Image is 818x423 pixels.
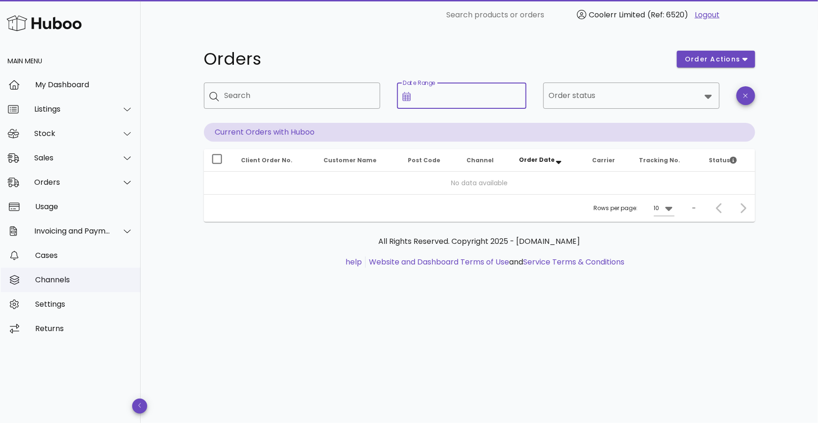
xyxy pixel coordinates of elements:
div: My Dashboard [35,80,133,89]
span: Client Order No. [241,156,293,164]
th: Post Code [400,149,459,172]
div: Invoicing and Payments [34,227,111,235]
div: Order status [543,83,720,109]
td: No data available [204,172,755,194]
span: (Ref: 6520) [647,9,688,20]
div: Rows per page: [594,195,675,222]
span: Order Date [519,156,555,164]
img: Huboo Logo [7,13,82,33]
div: Returns [35,324,133,333]
a: Service Terms & Conditions [523,257,624,267]
span: Tracking No. [639,156,681,164]
th: Status [701,149,755,172]
span: Customer Name [324,156,377,164]
span: Carrier [592,156,615,164]
li: and [366,257,624,268]
div: Stock [34,129,111,138]
h1: Orders [204,51,666,68]
span: Channel [466,156,494,164]
th: Carrier [585,149,631,172]
div: 10 [654,204,660,212]
label: Date Range [403,80,435,87]
div: – [692,204,696,212]
div: 10Rows per page: [654,201,675,216]
th: Channel [459,149,511,172]
span: Coolerr Limited [589,9,645,20]
th: Client Order No. [234,149,316,172]
div: Usage [35,202,133,211]
div: Listings [34,105,111,113]
div: Orders [34,178,111,187]
a: help [345,257,362,267]
div: Channels [35,275,133,284]
p: Current Orders with Huboo [204,123,755,142]
p: All Rights Reserved. Copyright 2025 - [DOMAIN_NAME] [211,236,748,247]
button: order actions [677,51,755,68]
th: Order Date: Sorted descending. Activate to remove sorting. [511,149,585,172]
span: Status [709,156,737,164]
a: Website and Dashboard Terms of Use [369,257,509,267]
a: Logout [695,9,720,21]
span: Post Code [408,156,440,164]
span: order actions [684,54,741,64]
div: Cases [35,251,133,260]
div: Settings [35,300,133,309]
div: Sales [34,153,111,162]
th: Customer Name [316,149,401,172]
th: Tracking No. [632,149,702,172]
